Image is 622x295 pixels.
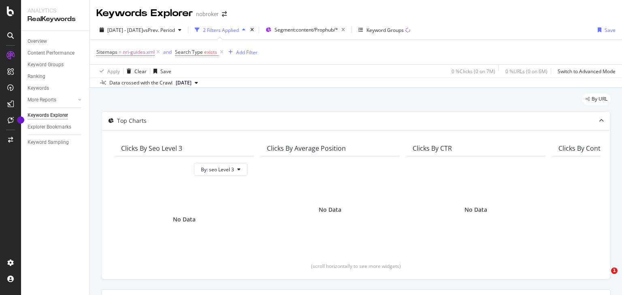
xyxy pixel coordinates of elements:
[464,206,487,214] div: No Data
[594,23,616,36] button: Save
[28,61,84,69] a: Keyword Groups
[28,84,49,93] div: Keywords
[605,27,616,34] div: Save
[175,48,203,55] span: Search Type
[28,49,84,57] a: Content Performance
[28,72,45,81] div: Ranking
[28,123,71,131] div: Explorer Bookmarks
[28,138,84,147] a: Keyword Sampling
[225,47,258,57] button: Add Filter
[201,166,234,173] span: By: seo Level 3
[452,68,495,75] div: 0 % Clicks ( 0 on 7M )
[96,23,185,36] button: [DATE] - [DATE]vsPrev. Period
[249,26,256,34] div: times
[28,96,76,104] a: More Reports
[558,68,616,75] div: Switch to Advanced Mode
[96,65,120,78] button: Apply
[196,10,219,18] div: nobroker
[143,27,175,34] span: vs Prev. Period
[119,48,121,55] span: =
[17,116,24,124] div: Tooltip anchor
[28,96,56,104] div: More Reports
[28,37,47,46] div: Overview
[194,163,247,176] button: By: seo Level 3
[192,23,249,36] button: 2 Filters Applied
[96,6,193,20] div: Keywords Explorer
[611,268,618,274] span: 1
[176,79,192,86] span: 2025 Jul. 7th
[28,111,68,120] div: Keywords Explorer
[319,206,341,214] div: No Data
[267,144,346,152] div: Clicks By Average Position
[173,78,201,88] button: [DATE]
[554,65,616,78] button: Switch to Advanced Mode
[28,72,84,81] a: Ranking
[28,37,84,46] a: Overview
[111,263,601,270] div: (scroll horizontally to see more widgets)
[96,48,117,55] span: Sitemaps
[163,48,172,56] button: and
[28,15,83,24] div: RealKeywords
[107,27,143,34] span: [DATE] - [DATE]
[134,68,147,75] div: Clear
[173,215,196,223] div: No Data
[505,68,547,75] div: 0 % URLs ( 0 on 6M )
[236,49,258,56] div: Add Filter
[121,144,182,152] div: Clicks By seo Level 3
[107,68,120,75] div: Apply
[123,46,155,58] span: nri-guides.xml
[28,111,84,120] a: Keywords Explorer
[594,268,614,287] iframe: Intercom live chat
[222,11,227,17] div: arrow-right-arrow-left
[582,93,611,105] div: legacy label
[262,23,348,36] button: Segment:content/Prophub/*
[160,68,171,75] div: Save
[150,65,171,78] button: Save
[28,61,64,69] div: Keyword Groups
[28,84,84,93] a: Keywords
[413,144,452,152] div: Clicks By CTR
[203,27,239,34] div: 2 Filters Applied
[28,49,75,57] div: Content Performance
[28,123,84,131] a: Explorer Bookmarks
[366,27,404,34] div: Keyword Groups
[117,117,147,125] div: Top Charts
[109,79,173,86] div: Data crossed with the Crawl
[124,65,147,78] button: Clear
[163,48,172,55] div: and
[28,6,83,15] div: Analytics
[355,23,413,36] button: Keyword Groups
[275,26,338,33] span: Segment: content/Prophub/*
[592,97,607,101] span: By URL
[28,138,69,147] div: Keyword Sampling
[204,48,217,55] span: exists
